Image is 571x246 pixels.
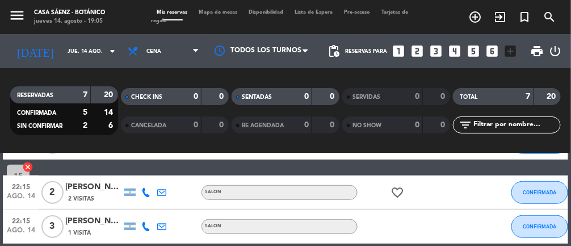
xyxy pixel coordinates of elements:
[194,10,243,15] span: Mapa de mesas
[441,93,448,101] strong: 0
[415,93,419,101] strong: 0
[7,214,35,227] span: 22:15
[131,94,162,100] span: CHECK INS
[9,40,62,62] i: [DATE]
[9,7,26,24] i: menu
[415,121,419,129] strong: 0
[503,44,518,59] i: add_box
[549,34,562,68] div: LOG OUT
[523,189,556,195] span: CONFIRMADA
[242,123,284,128] span: RE AGENDADA
[68,228,91,237] span: 1 Visita
[459,118,472,132] i: filter_list
[65,181,122,194] div: [PERSON_NAME] San [PERSON_NAME]
[523,223,556,230] span: CONFIRMADA
[391,186,404,199] i: favorite_border
[9,7,26,27] button: menu
[441,121,448,129] strong: 0
[7,180,35,193] span: 22:15
[472,119,560,131] input: Filtrar por nombre...
[339,10,376,15] span: Pre-acceso
[83,122,87,130] strong: 2
[219,93,226,101] strong: 0
[547,93,559,101] strong: 20
[205,190,221,194] span: SALON
[518,10,532,24] i: turned_in_not
[194,93,198,101] strong: 0
[68,194,94,203] span: 2 Visitas
[41,215,64,238] span: 3
[289,10,339,15] span: Lista de Espera
[543,10,557,24] i: search
[108,122,115,130] strong: 6
[205,224,221,228] span: SALON
[330,121,337,129] strong: 0
[468,10,482,24] i: add_circle_outline
[106,44,119,58] i: arrow_drop_down
[104,91,115,99] strong: 20
[410,44,425,59] i: looks_two
[330,93,337,101] strong: 0
[345,48,387,55] span: Reservas para
[511,181,568,204] button: CONFIRMADA
[7,227,35,240] span: ago. 14
[152,10,409,23] span: Tarjetas de regalo
[34,17,105,26] div: jueves 14. agosto - 19:05
[152,10,194,15] span: Mis reservas
[83,91,87,99] strong: 7
[352,94,380,100] span: SERVIDAS
[531,44,544,58] span: print
[194,121,198,129] strong: 0
[41,181,64,204] span: 2
[549,44,562,58] i: power_settings_new
[146,48,161,55] span: Cena
[243,10,289,15] span: Disponibilidad
[391,44,406,59] i: looks_one
[83,109,87,116] strong: 5
[304,93,309,101] strong: 0
[242,94,272,100] span: SENTADAS
[22,161,33,173] i: cancel
[17,93,53,98] span: RESERVADAS
[219,121,226,129] strong: 0
[429,44,443,59] i: looks_3
[65,215,122,228] div: [PERSON_NAME]
[104,109,115,116] strong: 14
[511,215,568,238] button: CONFIRMADA
[304,121,309,129] strong: 0
[493,10,507,24] i: exit_to_app
[447,44,462,59] i: looks_4
[131,123,166,128] span: CANCELADA
[466,44,481,59] i: looks_5
[460,94,477,100] span: TOTAL
[7,193,35,206] span: ago. 14
[34,9,105,17] div: Casa Sáenz - Botánico
[17,110,56,116] span: CONFIRMADA
[485,44,499,59] i: looks_6
[526,93,531,101] strong: 7
[352,123,381,128] span: NO SHOW
[17,123,62,129] span: SIN CONFIRMAR
[327,44,341,58] span: pending_actions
